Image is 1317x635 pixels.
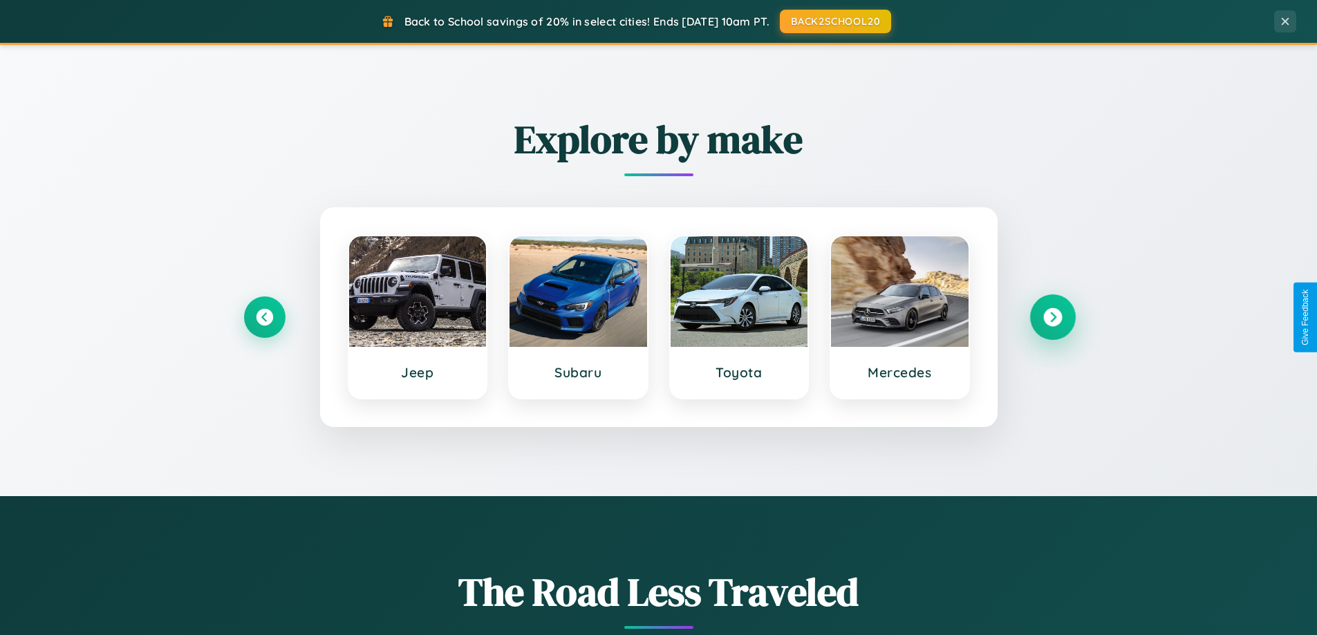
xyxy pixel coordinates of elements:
[363,364,473,381] h3: Jeep
[523,364,633,381] h3: Subaru
[244,565,1074,618] h1: The Road Less Traveled
[780,10,891,33] button: BACK2SCHOOL20
[404,15,769,28] span: Back to School savings of 20% in select cities! Ends [DATE] 10am PT.
[244,113,1074,166] h2: Explore by make
[1300,290,1310,345] div: Give Feedback
[684,364,794,381] h3: Toyota
[845,364,955,381] h3: Mercedes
